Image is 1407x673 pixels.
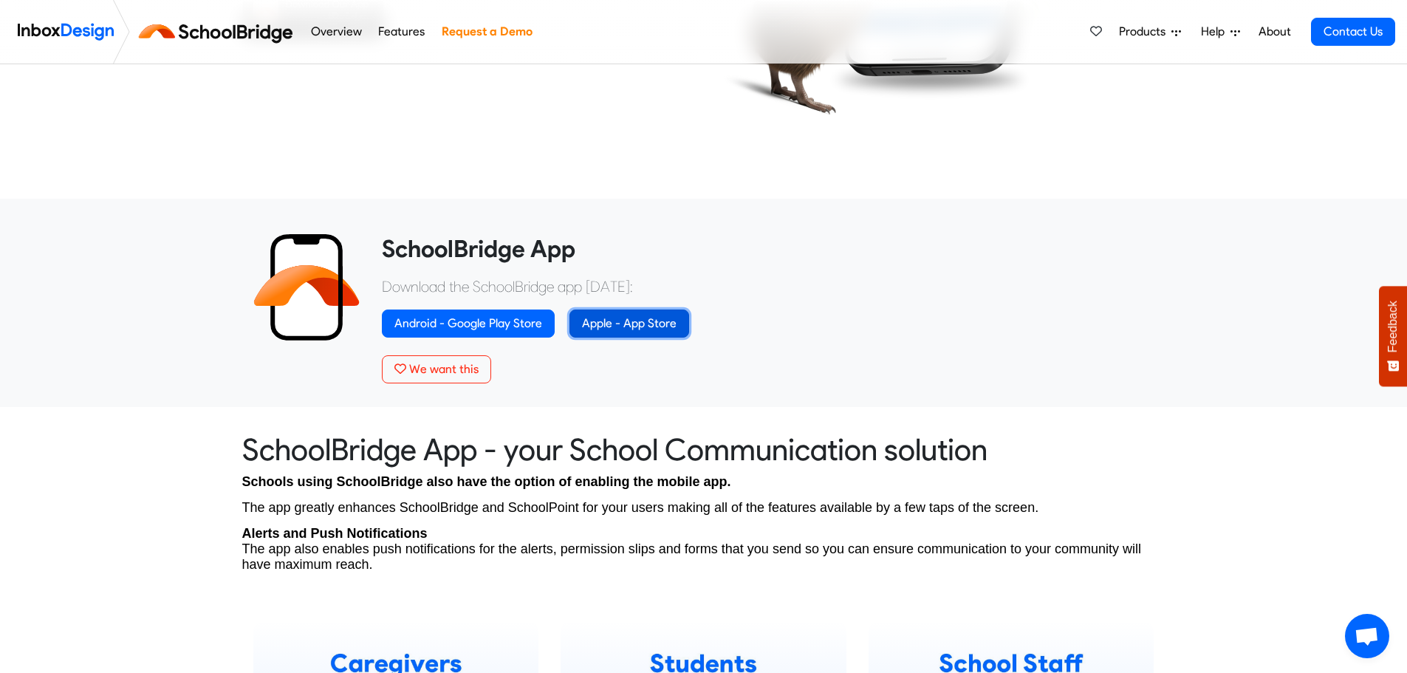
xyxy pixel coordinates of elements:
[253,234,360,341] img: 2022_01_13_icon_sb_app.svg
[1119,23,1171,41] span: Products
[1195,17,1246,47] a: Help
[826,58,1033,102] img: shadow.png
[242,500,1039,515] span: The app greatly enhances SchoolBridge and SchoolPoint for your users making all of the features a...
[1386,301,1400,352] span: Feedback
[1254,17,1295,47] a: About
[242,474,731,489] span: Schools using SchoolBridge also have the option of enabling the mobile app.
[242,542,1142,572] span: The app also enables push notifications for the alerts, permission slips and forms that you send ...
[307,17,366,47] a: Overview
[382,234,1154,264] heading: SchoolBridge App
[1113,17,1187,47] a: Products
[1345,614,1389,658] div: Open chat
[374,17,429,47] a: Features
[1379,286,1407,386] button: Feedback - Show survey
[569,310,689,338] a: Apple - App Store
[1311,18,1395,46] a: Contact Us
[242,431,1165,468] heading: SchoolBridge App - your School Communication solution
[437,17,536,47] a: Request a Demo
[382,276,1154,298] p: Download the SchoolBridge app [DATE]:
[409,362,479,376] span: We want this
[242,526,428,541] strong: Alerts and Push Notifications
[382,310,555,338] a: Android - Google Play Store
[1201,23,1230,41] span: Help
[382,355,491,383] button: We want this
[136,14,302,49] img: schoolbridge logo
